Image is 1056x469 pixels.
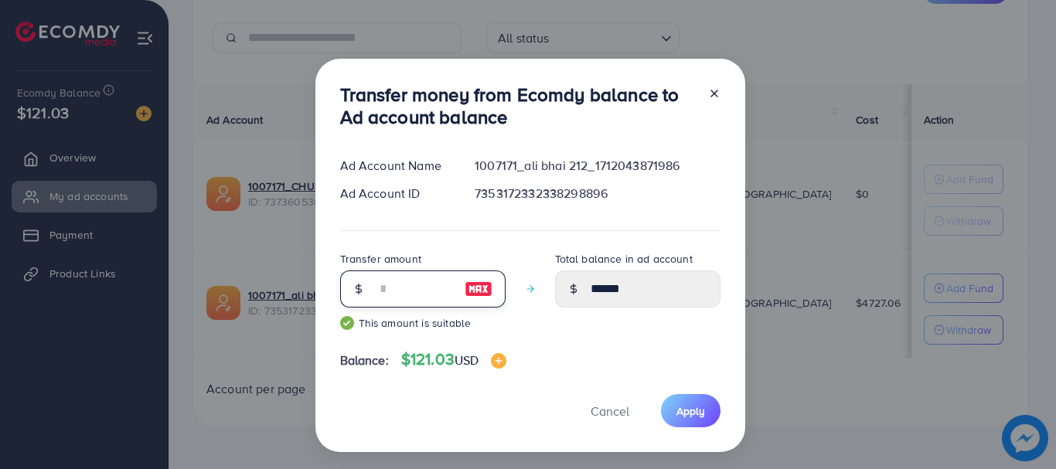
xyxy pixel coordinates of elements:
small: This amount is suitable [340,315,506,331]
button: Cancel [571,394,649,427]
img: guide [340,316,354,330]
h3: Transfer money from Ecomdy balance to Ad account balance [340,83,696,128]
label: Total balance in ad account [555,251,693,267]
div: Ad Account ID [328,185,463,202]
h4: $121.03 [401,350,507,369]
img: image [465,280,492,298]
button: Apply [661,394,720,427]
div: 7353172332338298896 [462,185,732,202]
span: Apply [676,403,705,419]
div: 1007171_ali bhai 212_1712043871986 [462,157,732,175]
div: Ad Account Name [328,157,463,175]
img: image [491,353,506,369]
span: Balance: [340,352,389,369]
span: Cancel [591,403,629,420]
span: USD [455,352,479,369]
label: Transfer amount [340,251,421,267]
